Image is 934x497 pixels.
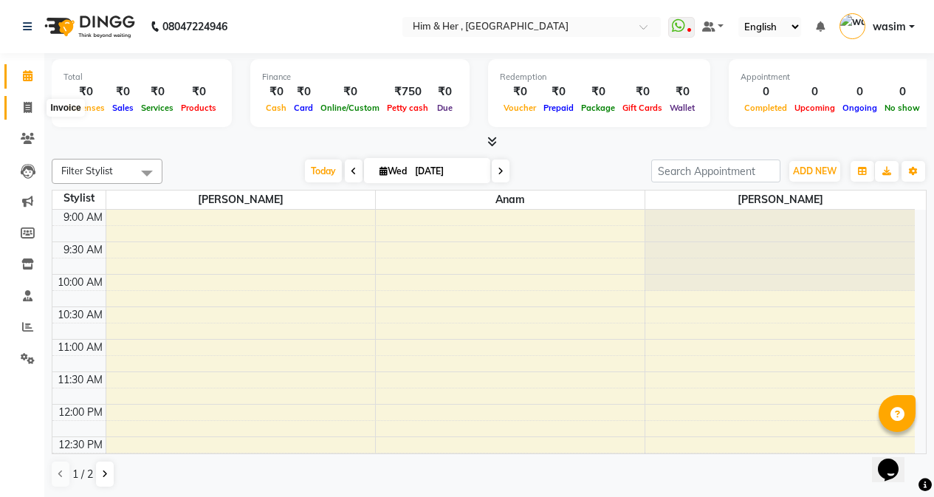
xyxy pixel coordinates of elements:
span: Package [577,103,619,113]
span: Wallet [666,103,698,113]
span: No show [881,103,924,113]
span: 1 / 2 [72,467,93,482]
div: ₹0 [262,83,290,100]
div: ₹0 [137,83,177,100]
input: Search Appointment [651,160,780,182]
span: wasim [873,19,906,35]
iframe: chat widget [872,438,919,482]
span: [PERSON_NAME] [106,191,375,209]
button: ADD NEW [789,161,840,182]
div: 10:30 AM [55,307,106,323]
span: Card [290,103,317,113]
div: ₹0 [317,83,383,100]
span: Completed [741,103,791,113]
div: ₹0 [540,83,577,100]
span: Services [137,103,177,113]
div: Invoice [47,99,84,117]
div: 12:00 PM [55,405,106,420]
div: 0 [839,83,881,100]
div: 10:00 AM [55,275,106,290]
span: Cash [262,103,290,113]
span: Today [305,160,342,182]
img: wasim [839,13,865,39]
img: logo [38,6,139,47]
b: 08047224946 [162,6,227,47]
input: 2025-09-03 [411,160,484,182]
div: ₹0 [432,83,458,100]
div: ₹0 [666,83,698,100]
div: ₹0 [177,83,220,100]
span: Voucher [500,103,540,113]
span: Anam [376,191,645,209]
div: ₹750 [383,83,432,100]
div: Redemption [500,71,698,83]
span: [PERSON_NAME] [645,191,915,209]
div: ₹0 [577,83,619,100]
div: ₹0 [500,83,540,100]
span: Upcoming [791,103,839,113]
span: Filter Stylist [61,165,113,176]
span: Ongoing [839,103,881,113]
div: ₹0 [109,83,137,100]
span: Sales [109,103,137,113]
span: Gift Cards [619,103,666,113]
div: 11:00 AM [55,340,106,355]
div: 9:30 AM [61,242,106,258]
div: Finance [262,71,458,83]
div: 12:30 PM [55,437,106,453]
div: 0 [741,83,791,100]
div: Stylist [52,191,106,206]
div: 11:30 AM [55,372,106,388]
span: Petty cash [383,103,432,113]
div: ₹0 [619,83,666,100]
span: ADD NEW [793,165,837,176]
div: 0 [791,83,839,100]
span: Prepaid [540,103,577,113]
div: 9:00 AM [61,210,106,225]
span: Products [177,103,220,113]
div: ₹0 [63,83,109,100]
div: Total [63,71,220,83]
div: 0 [881,83,924,100]
span: Wed [376,165,411,176]
span: Online/Custom [317,103,383,113]
span: Due [433,103,456,113]
div: ₹0 [290,83,317,100]
div: Appointment [741,71,924,83]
